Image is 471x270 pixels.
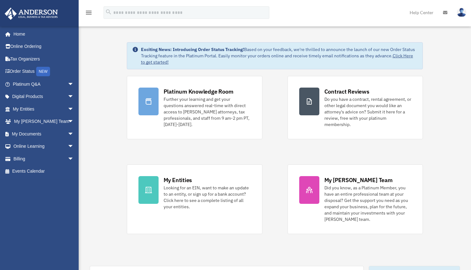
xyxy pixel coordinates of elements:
a: menu [85,11,93,16]
a: Platinum Q&Aarrow_drop_down [4,78,83,90]
a: Platinum Knowledge Room Further your learning and get your questions answered real-time with dire... [127,76,262,139]
a: Online Learningarrow_drop_down [4,140,83,153]
a: Tax Organizers [4,53,83,65]
a: Online Ordering [4,40,83,53]
strong: Exciting News: Introducing Order Status Tracking! [141,47,244,52]
a: Events Calendar [4,165,83,178]
a: Home [4,28,80,40]
a: Billingarrow_drop_down [4,152,83,165]
a: My Entities Looking for an EIN, want to make an update to an entity, or sign up for a bank accoun... [127,164,262,234]
a: My Entitiesarrow_drop_down [4,103,83,115]
a: My [PERSON_NAME] Team Did you know, as a Platinum Member, you have an entire professional team at... [288,164,423,234]
a: My Documentsarrow_drop_down [4,128,83,140]
span: arrow_drop_down [68,115,80,128]
div: Platinum Knowledge Room [164,88,233,95]
div: My [PERSON_NAME] Team [324,176,393,184]
span: arrow_drop_down [68,90,80,103]
div: Contract Reviews [324,88,369,95]
i: search [105,9,112,15]
span: arrow_drop_down [68,103,80,116]
a: Click Here to get started! [141,53,413,65]
img: User Pic [457,8,466,17]
a: Contract Reviews Do you have a contract, rental agreement, or other legal document you would like... [288,76,423,139]
div: Did you know, as a Platinum Member, you have an entire professional team at your disposal? Get th... [324,185,412,222]
a: Digital Productsarrow_drop_down [4,90,83,103]
div: My Entities [164,176,192,184]
div: NEW [36,67,50,76]
div: Based on your feedback, we're thrilled to announce the launch of our new Order Status Tracking fe... [141,46,418,65]
span: arrow_drop_down [68,128,80,141]
div: Looking for an EIN, want to make an update to an entity, or sign up for a bank account? Click her... [164,185,251,210]
span: arrow_drop_down [68,78,80,91]
a: Order StatusNEW [4,65,83,78]
div: Further your learning and get your questions answered real-time with direct access to [PERSON_NAM... [164,96,251,128]
a: My [PERSON_NAME] Teamarrow_drop_down [4,115,83,128]
span: arrow_drop_down [68,152,80,165]
i: menu [85,9,93,16]
img: Anderson Advisors Platinum Portal [3,8,60,20]
span: arrow_drop_down [68,140,80,153]
div: Do you have a contract, rental agreement, or other legal document you would like an attorney's ad... [324,96,412,128]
